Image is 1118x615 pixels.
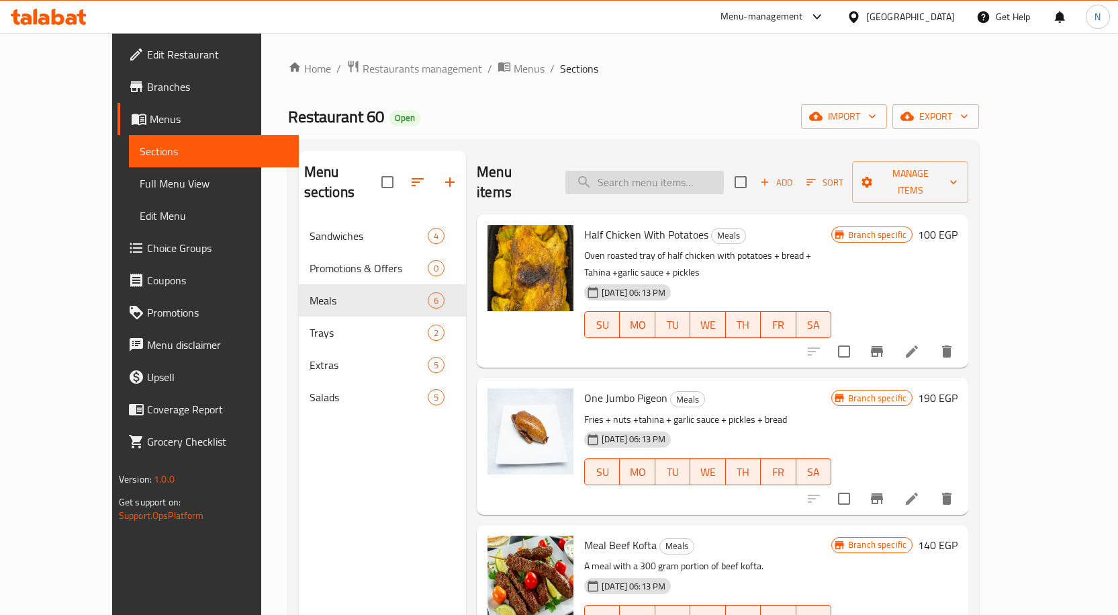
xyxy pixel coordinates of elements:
button: SA [796,458,831,485]
button: TU [655,311,690,338]
h6: 190 EGP [918,388,958,407]
a: Home [288,60,331,77]
div: Trays2 [299,317,466,349]
span: Meals [310,292,428,309]
div: Meals [670,391,705,407]
span: 5 [428,391,444,404]
span: WE [696,462,720,482]
span: Sort sections [402,166,434,198]
span: 4 [428,230,444,243]
a: Edit menu item [904,491,920,507]
span: N [1094,9,1101,24]
p: A meal with a 300 gram portion of beef kofta. [584,558,831,575]
button: FR [761,311,796,338]
div: Meals [659,538,694,555]
a: Menus [118,103,299,135]
a: Restaurants management [346,60,482,77]
span: One Jumbo Pigeon [584,388,667,408]
li: / [550,60,555,77]
span: Full Menu View [140,175,288,192]
p: Oven roasted tray of half chicken with potatoes + bread + Tahina +garlic sauce + pickles [584,247,831,281]
span: import [812,108,876,125]
span: ِExtras [310,357,428,373]
span: Select section [727,168,755,196]
span: Coupons [147,272,288,288]
a: Sections [129,135,299,167]
span: FR [766,315,790,335]
input: search [565,171,724,194]
button: import [801,104,887,129]
a: Support.OpsPlatform [119,507,204,524]
span: Branches [147,79,288,95]
span: Select to update [830,485,858,513]
p: Fries + nuts +tahina + garlic sauce + pickles + bread [584,411,831,428]
span: WE [696,315,720,335]
button: FR [761,458,796,485]
span: SA [802,315,826,335]
a: Full Menu View [129,167,299,200]
div: Salads5 [299,381,466,413]
span: 2 [428,327,444,339]
span: [DATE] 06:13 PM [596,580,671,593]
div: items [428,357,445,373]
a: Grocery Checklist [118,425,299,458]
span: Half Chicken With Potatoes [584,224,708,245]
span: TH [731,315,755,335]
span: Add [758,175,794,190]
h2: Menu sections [304,162,381,202]
div: items [428,260,445,276]
div: Sandwiches4 [299,220,466,252]
div: Menu-management [720,9,803,25]
button: export [892,104,979,129]
span: TU [661,462,685,482]
div: items [428,292,445,309]
span: Open [389,112,420,124]
span: SU [590,462,614,482]
li: / [336,60,341,77]
button: SA [796,311,831,338]
button: Add [755,172,798,193]
div: Meals [711,228,746,244]
a: Edit Restaurant [118,38,299,71]
span: Promotions & Offers [310,260,428,276]
span: TU [661,315,685,335]
button: TH [726,311,761,338]
button: Branch-specific-item [861,335,893,368]
span: SA [802,462,826,482]
img: One Jumbo Pigeon [487,388,573,475]
button: SU [584,311,620,338]
button: Branch-specific-item [861,483,893,515]
span: Promotions [147,304,288,321]
div: items [428,389,445,405]
span: Sort [806,175,843,190]
span: export [903,108,968,125]
a: Branches [118,71,299,103]
div: Promotions & Offers0 [299,252,466,284]
span: Sections [560,60,598,77]
span: [DATE] 06:13 PM [596,433,671,446]
li: / [487,60,492,77]
span: Meal Beef Kofta [584,535,657,555]
span: Manage items [863,165,958,199]
span: MO [625,462,649,482]
button: Manage items [852,161,968,203]
button: TH [726,458,761,485]
span: [DATE] 06:13 PM [596,286,671,299]
span: Branch specific [843,229,912,241]
nav: breadcrumb [288,60,980,77]
img: Half Chicken With Potatoes [487,225,573,311]
a: Edit Menu [129,200,299,232]
span: Restaurant 60 [288,101,384,132]
div: ِExtras5 [299,349,466,381]
span: Sort items [798,172,852,193]
div: Sandwiches [310,228,428,244]
span: Edit Menu [140,208,288,224]
button: delete [931,483,963,515]
a: Promotions [118,296,299,329]
span: 6 [428,294,444,307]
span: Branch specific [843,392,912,405]
div: Open [389,110,420,126]
span: Trays [310,325,428,341]
button: delete [931,335,963,368]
